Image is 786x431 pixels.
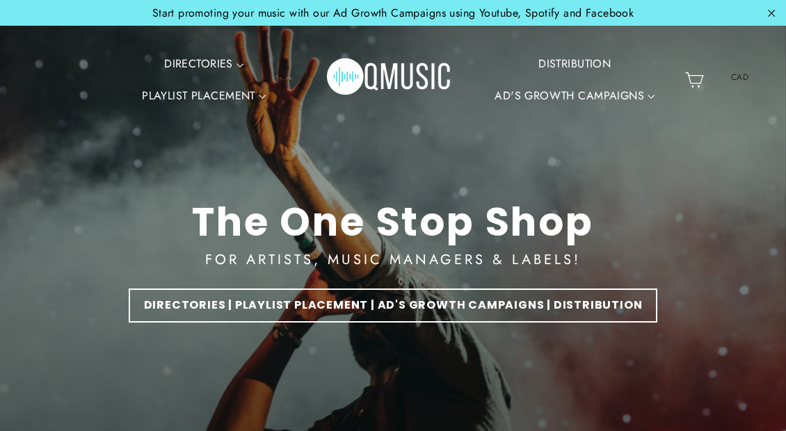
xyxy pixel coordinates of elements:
[205,249,581,271] div: FOR ARTISTS, MUSIC MANAGERS & LABELS!
[99,40,679,121] div: Primary
[136,80,271,112] a: PLAYLIST PLACEMENT
[159,48,249,80] a: DIRECTORIES
[533,48,616,80] a: DISTRIBUTION
[714,67,767,88] span: CAD
[129,288,658,323] a: DIRECTORIES | PLAYLIST PLACEMENT | AD'S GROWTH CAMPAIGNS | DISTRIBUTION
[192,199,594,245] div: The One Stop Shop
[327,49,452,111] img: Q Music Promotions
[489,80,660,112] a: AD'S GROWTH CAMPAIGNS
